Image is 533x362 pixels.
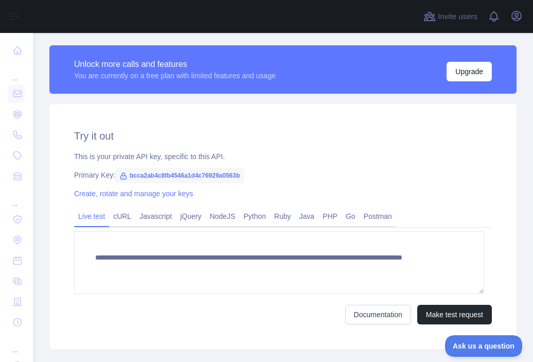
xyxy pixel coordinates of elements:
[270,208,295,225] a: Ruby
[74,189,193,198] a: Create, rotate and manage your keys
[74,151,492,162] div: This is your private API key, specific to this API.
[74,58,276,71] div: Unlock more calls and features
[295,208,319,225] a: Java
[445,335,523,357] iframe: Toggle Customer Support
[115,168,244,183] span: bcca2ab4c8fb4546a1d4c76929a0563b
[438,11,477,23] span: Invite users
[342,208,360,225] a: Go
[135,208,176,225] a: Javascript
[360,208,396,225] a: Postman
[447,62,492,81] button: Upgrade
[176,208,205,225] a: jQuery
[417,305,492,324] button: Make test request
[345,305,411,324] a: Documentation
[74,208,109,225] a: Live test
[8,187,25,208] div: ...
[74,129,492,143] h2: Try it out
[239,208,270,225] a: Python
[205,208,239,225] a: NodeJS
[421,8,479,25] button: Invite users
[8,334,25,354] div: ...
[8,62,25,82] div: ...
[74,71,276,81] div: You are currently on a free plan with limited features and usage
[109,208,135,225] a: cURL
[318,208,342,225] a: PHP
[74,170,492,180] div: Primary Key:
